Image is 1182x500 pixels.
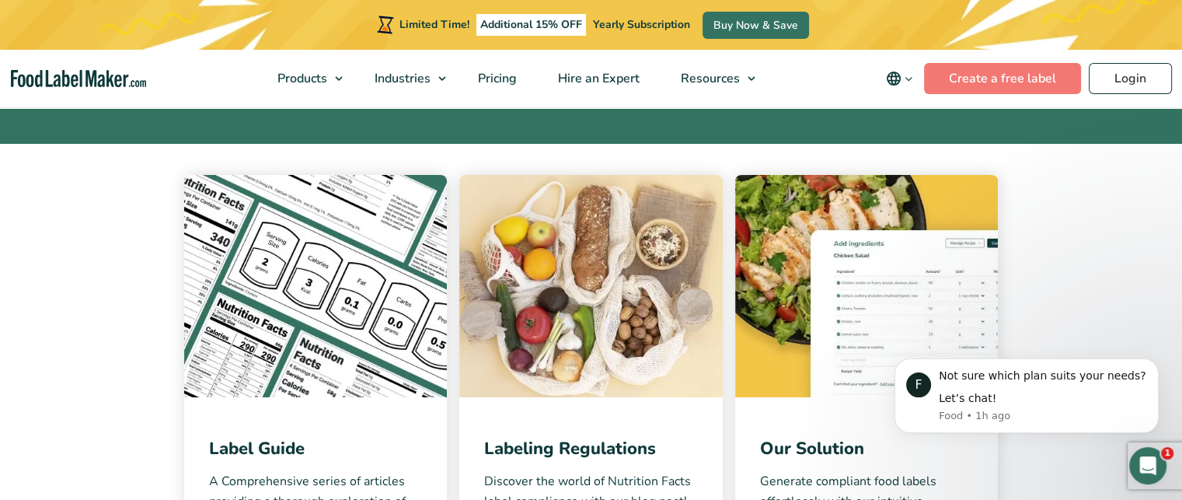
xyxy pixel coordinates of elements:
a: Our Solution [760,437,864,460]
span: Limited Time! [399,17,469,32]
a: Pricing [458,50,534,107]
a: Products [257,50,350,107]
span: Additional 15% OFF [476,14,586,36]
a: Create a free label [924,63,1081,94]
a: Hire an Expert [538,50,657,107]
img: recipe showing ingredients and quantities of a chicken salad [735,175,999,397]
a: Label Guide [209,437,305,460]
a: Buy Now & Save [703,12,809,39]
img: various healthy food items [459,175,723,397]
a: Industries [354,50,454,107]
span: Products [273,70,329,87]
a: Labeling Regulations [484,437,656,460]
a: Resources [661,50,763,107]
iframe: Intercom live chat [1129,447,1166,484]
span: Resources [676,70,741,87]
span: Pricing [473,70,518,87]
a: Login [1089,63,1172,94]
span: Hire an Expert [553,70,641,87]
img: different formats of nutrition facts labels [184,175,448,397]
span: Yearly Subscription [593,17,690,32]
span: 1 [1161,447,1173,460]
span: Industries [370,70,432,87]
iframe: Intercom notifications message [871,335,1182,458]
